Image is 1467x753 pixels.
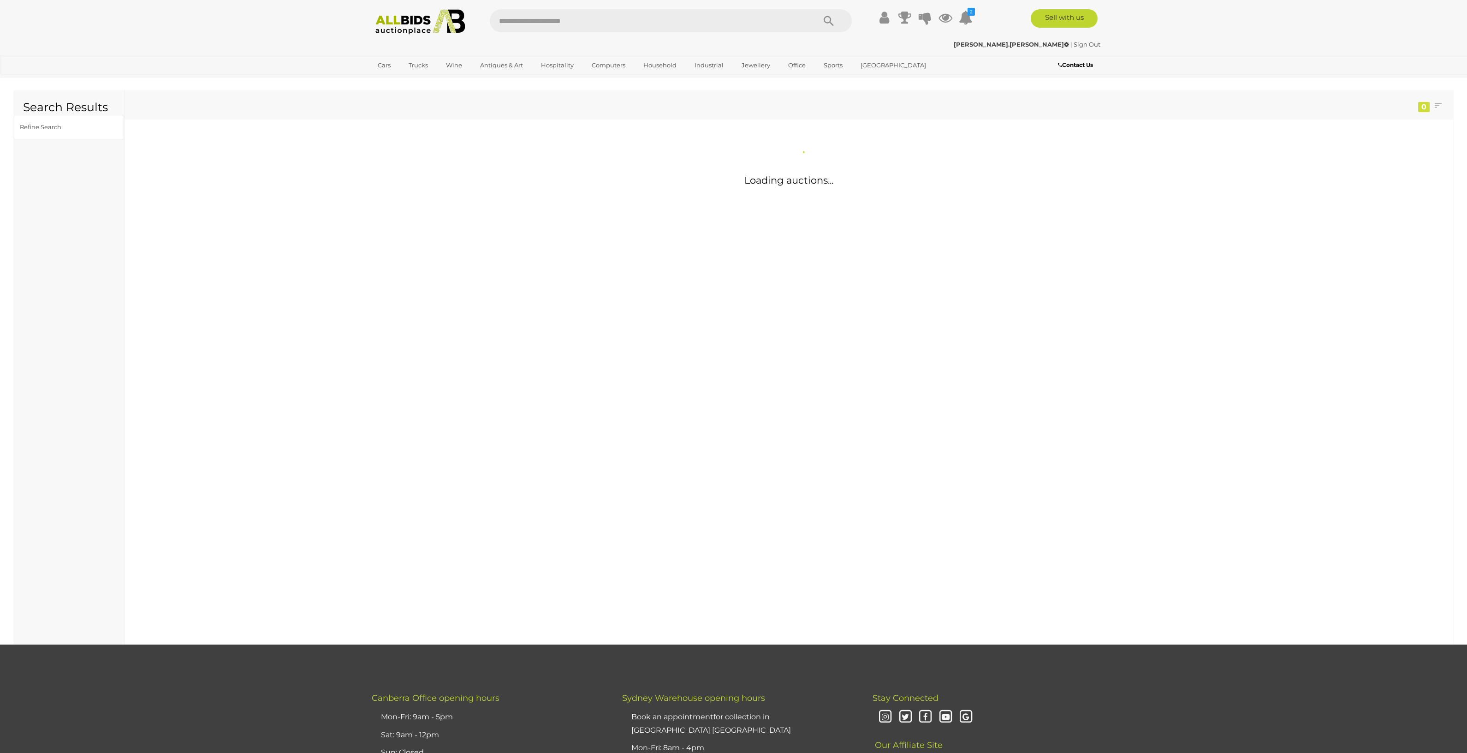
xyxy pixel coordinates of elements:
[535,58,580,73] a: Hospitality
[958,709,974,725] i: Google
[1058,61,1093,68] b: Contact Us
[403,58,434,73] a: Trucks
[631,712,791,735] a: Book an appointmentfor collection in [GEOGRAPHIC_DATA] [GEOGRAPHIC_DATA]
[744,174,833,186] span: Loading auctions...
[959,9,973,26] a: 2
[372,693,499,703] span: Canberra Office opening hours
[806,9,852,32] button: Search
[631,712,713,721] u: Book an appointment
[20,122,96,132] div: Refine Search
[877,709,893,725] i: Instagram
[370,9,470,35] img: Allbids.com.au
[855,58,932,73] a: [GEOGRAPHIC_DATA]
[586,58,631,73] a: Computers
[622,693,765,703] span: Sydney Warehouse opening hours
[938,709,954,725] i: Youtube
[917,709,933,725] i: Facebook
[440,58,468,73] a: Wine
[372,58,397,73] a: Cars
[689,58,730,73] a: Industrial
[379,708,599,726] li: Mon-Fri: 9am - 5pm
[474,58,529,73] a: Antiques & Art
[1031,9,1098,28] a: Sell with us
[873,693,938,703] span: Stay Connected
[1058,60,1095,70] a: Contact Us
[379,726,599,744] li: Sat: 9am - 12pm
[1074,41,1100,48] a: Sign Out
[954,41,1069,48] strong: [PERSON_NAME].[PERSON_NAME]
[23,101,115,114] h2: Search Results
[897,709,914,725] i: Twitter
[873,726,943,750] span: Our Affiliate Site
[637,58,683,73] a: Household
[1418,102,1430,112] div: 0
[954,41,1070,48] a: [PERSON_NAME].[PERSON_NAME]
[818,58,849,73] a: Sports
[782,58,812,73] a: Office
[968,8,975,16] i: 2
[736,58,776,73] a: Jewellery
[1070,41,1072,48] span: |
